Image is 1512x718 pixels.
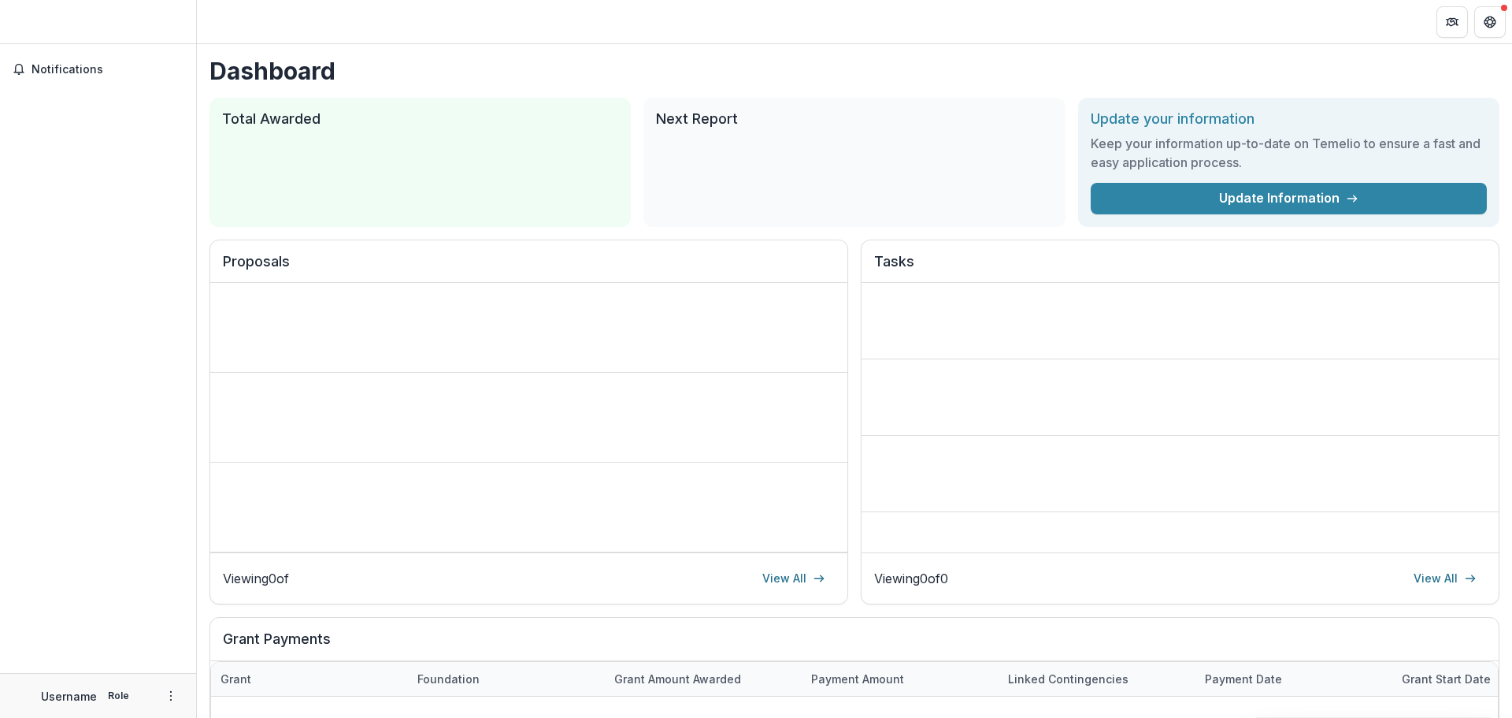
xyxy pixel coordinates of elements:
[1091,110,1487,128] h2: Update your information
[874,569,948,588] p: Viewing 0 of 0
[1091,183,1487,214] a: Update Information
[223,569,289,588] p: Viewing 0 of
[223,253,835,283] h2: Proposals
[161,686,180,705] button: More
[1474,6,1506,38] button: Get Help
[41,688,97,705] p: Username
[753,566,835,591] a: View All
[209,57,1499,85] h1: Dashboard
[874,253,1486,283] h2: Tasks
[223,631,1486,660] h2: Grant Payments
[656,110,1052,128] h2: Next Report
[222,110,618,128] h2: Total Awarded
[1436,6,1468,38] button: Partners
[6,57,190,82] button: Notifications
[1404,566,1486,591] a: View All
[31,63,183,76] span: Notifications
[103,689,134,703] p: Role
[1091,134,1487,172] h3: Keep your information up-to-date on Temelio to ensure a fast and easy application process.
